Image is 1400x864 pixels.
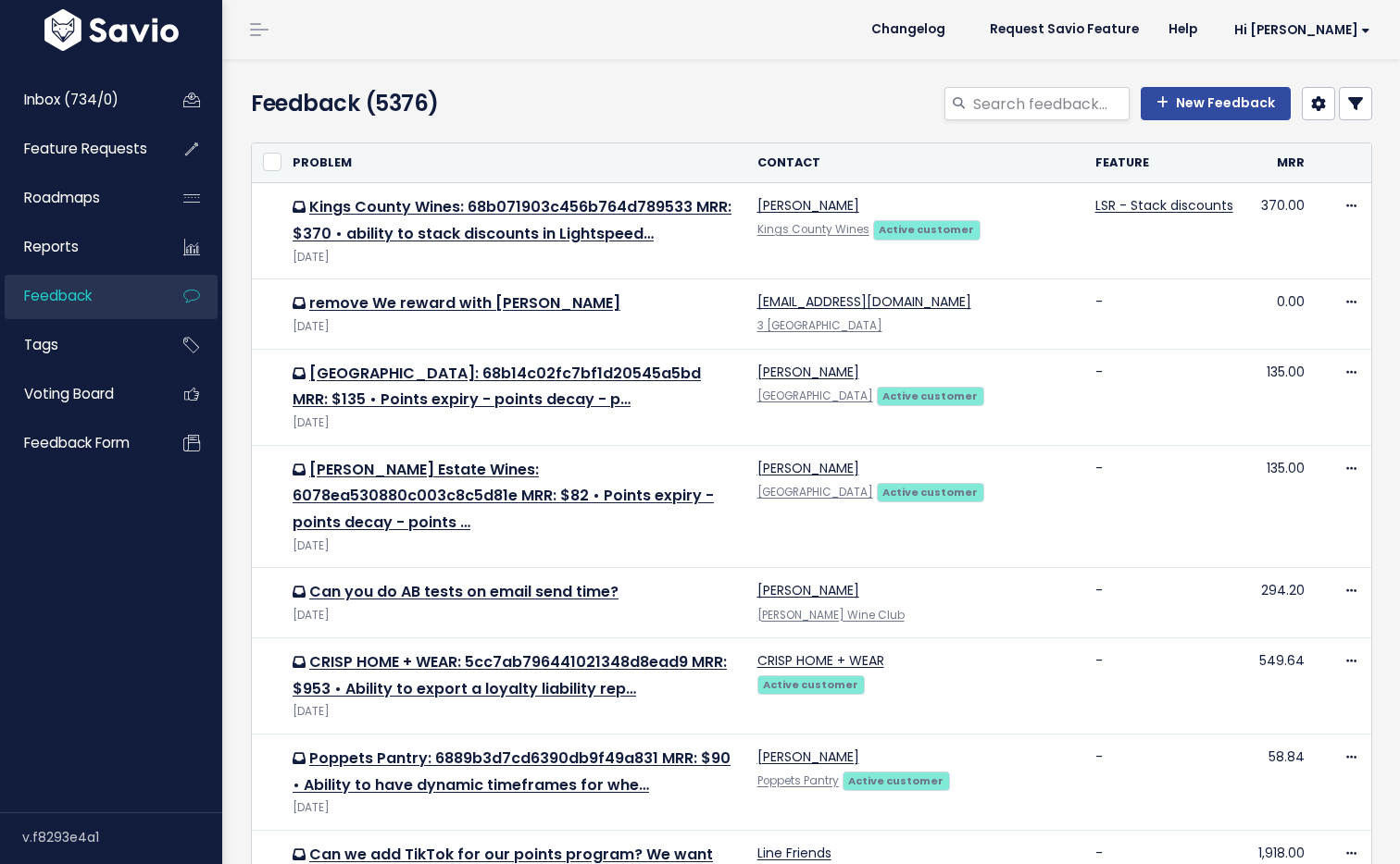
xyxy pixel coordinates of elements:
a: [GEOGRAPHIC_DATA] [757,485,873,500]
a: Can you do AB tests on email send time? [309,581,619,602]
a: Poppets Pantry [757,773,839,788]
div: [DATE] [293,702,735,722]
strong: Active customer [879,222,974,237]
div: v.f8293e4a1 [22,813,222,861]
span: Inbox (734/0) [24,90,119,109]
a: Roadmaps [5,177,154,219]
a: 3 [GEOGRAPHIC_DATA] [757,318,882,333]
td: 0.00 [1244,279,1316,349]
a: CRISP HOME + WEAR: 5cc7ab796441021348d8ead9 MRR: $953 • Ability to export a loyalty liability rep… [293,651,727,699]
span: Feedback [24,286,92,305]
a: Active customer [873,219,981,238]
a: Voting Board [5,373,154,415]
a: Active customer [877,482,984,500]
a: Kings County Wines: 68b071903c456b764d789533 MRR: $370 • ability to stack discounts in Lightspeed… [293,196,731,244]
th: Contact [746,143,1084,183]
span: Feedback form [24,433,130,452]
span: Roadmaps [24,188,100,207]
td: - [1084,734,1244,830]
td: 58.84 [1244,734,1316,830]
a: Active customer [757,674,865,693]
h4: Feedback (5376) [251,87,606,120]
img: logo-white.9d6f32f41409.svg [40,9,183,51]
strong: Active customer [848,773,944,788]
a: [PERSON_NAME] [757,363,859,381]
a: [PERSON_NAME] [757,747,859,766]
a: New Feedback [1141,87,1291,120]
a: [PERSON_NAME] [757,459,859,477]
a: LSR - Stack discounts [1095,196,1233,215]
a: CRISP HOME + WEAR [757,651,884,670]
a: Active customer [843,771,950,789]
a: remove We reward with [PERSON_NAME] [309,292,620,314]
span: Reports [24,237,79,256]
a: [GEOGRAPHIC_DATA]: 68b14c02fc7bf1d20545a5bd MRR: $135 • Points expiry - points decay - p… [293,363,701,411]
a: Hi [PERSON_NAME] [1212,16,1385,44]
a: [PERSON_NAME] [757,581,859,599]
td: 549.64 [1244,637,1316,734]
td: - [1084,349,1244,445]
a: Request Savio Feature [975,16,1154,43]
a: Kings County Wines [757,222,869,237]
a: Tags [5,324,154,366]
td: 135.00 [1244,445,1316,568]
td: - [1084,279,1244,349]
a: [PERSON_NAME] Estate Wines: 6078ea530880c003c8c5d81e MRR: $82 • Points expiry - points decay - po... [293,459,714,534]
td: - [1084,637,1244,734]
td: 370.00 [1244,183,1316,279]
th: Problem [281,143,746,183]
div: [DATE] [293,413,735,433]
span: Feature Requests [24,139,147,158]
a: [GEOGRAPHIC_DATA] [757,389,873,403]
a: [EMAIL_ADDRESS][DOMAIN_NAME] [757,292,971,311]
a: Active customer [877,386,984,404]
div: [DATE] [293,317,735,337]
a: [PERSON_NAME] [757,196,859,215]
a: Feature Requests [5,128,154,170]
span: Hi [PERSON_NAME] [1234,23,1370,37]
a: Feedback [5,275,154,317]
a: Poppets Pantry: 6889b3d7cd6390db9f49a831 MRR: $90 • Ability to have dynamic timeframes for whe… [293,747,731,796]
span: Changelog [871,23,945,36]
strong: Active customer [882,389,978,403]
a: Inbox (734/0) [5,79,154,121]
div: [DATE] [293,798,735,818]
input: Search feedback... [971,87,1130,120]
td: - [1084,568,1244,637]
div: [DATE] [293,606,735,625]
div: [DATE] [293,537,735,556]
div: [DATE] [293,248,735,267]
th: Mrr [1244,143,1316,183]
td: - [1084,445,1244,568]
td: 294.20 [1244,568,1316,637]
td: 135.00 [1244,349,1316,445]
th: Feature [1084,143,1244,183]
strong: Active customer [882,485,978,500]
a: [PERSON_NAME] Wine Club [757,608,905,623]
strong: Active customer [763,677,858,692]
a: Reports [5,226,154,268]
a: Line Friends [757,844,831,862]
span: Tags [24,335,58,354]
a: Help [1154,16,1212,43]
a: Feedback form [5,422,154,464]
span: Voting Board [24,384,114,403]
